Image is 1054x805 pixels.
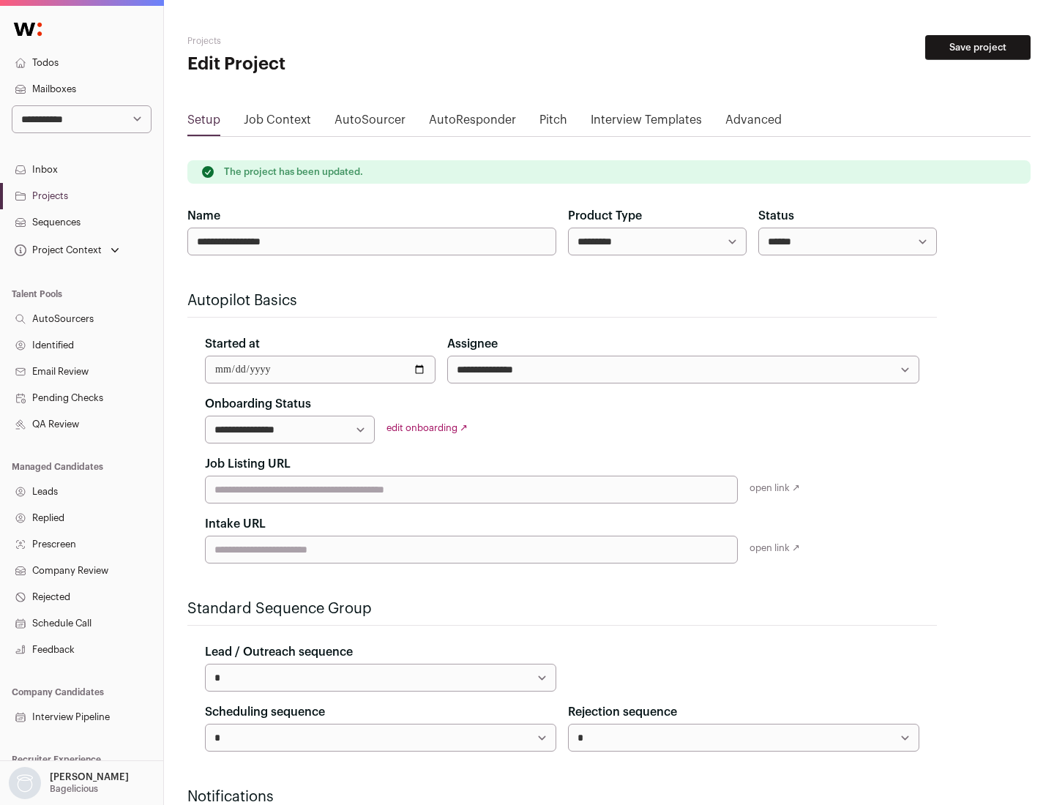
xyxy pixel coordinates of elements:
img: nopic.png [9,767,41,799]
button: Save project [925,35,1031,60]
label: Rejection sequence [568,703,677,721]
a: Setup [187,111,220,135]
label: Scheduling sequence [205,703,325,721]
a: Job Context [244,111,311,135]
button: Open dropdown [6,767,132,799]
button: Open dropdown [12,240,122,261]
h2: Autopilot Basics [187,291,937,311]
label: Job Listing URL [205,455,291,473]
label: Started at [205,335,260,353]
p: [PERSON_NAME] [50,771,129,783]
p: The project has been updated. [224,166,363,178]
label: Product Type [568,207,642,225]
a: AutoResponder [429,111,516,135]
h2: Standard Sequence Group [187,599,937,619]
a: Interview Templates [591,111,702,135]
h1: Edit Project [187,53,468,76]
label: Name [187,207,220,225]
div: Project Context [12,244,102,256]
label: Status [758,207,794,225]
a: Pitch [539,111,567,135]
a: AutoSourcer [334,111,405,135]
p: Bagelicious [50,783,98,795]
a: Advanced [725,111,782,135]
img: Wellfound [6,15,50,44]
label: Assignee [447,335,498,353]
label: Onboarding Status [205,395,311,413]
h2: Projects [187,35,468,47]
label: Intake URL [205,515,266,533]
label: Lead / Outreach sequence [205,643,353,661]
a: edit onboarding ↗ [386,423,468,433]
